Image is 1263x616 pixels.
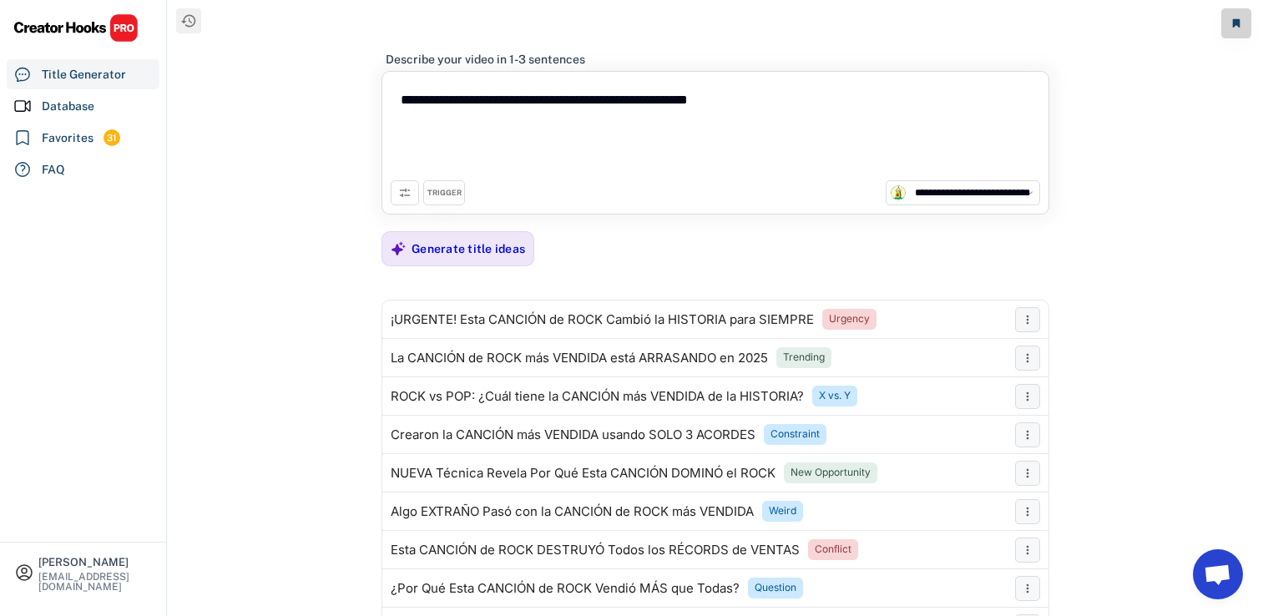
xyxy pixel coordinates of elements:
[815,543,851,557] div: Conflict
[783,351,825,365] div: Trending
[391,351,768,365] div: La CANCIÓN de ROCK más VENDIDA está ARRASANDO en 2025
[42,129,93,147] div: Favorites
[391,543,800,557] div: Esta CANCIÓN de ROCK DESTRUYÓ Todos los RÉCORDS de VENTAS
[755,581,796,595] div: Question
[391,505,754,518] div: Algo EXTRAÑO Pasó con la CANCIÓN de ROCK más VENDIDA
[391,313,814,326] div: ¡URGENTE! Esta CANCIÓN de ROCK Cambió la HISTORIA para SIEMPRE
[791,466,871,480] div: New Opportunity
[391,390,804,403] div: ROCK vs POP: ¿Cuál tiene la CANCIÓN más VENDIDA de la HISTORIA?
[391,428,755,442] div: Crearon la CANCIÓN más VENDIDA usando SOLO 3 ACORDES
[104,131,120,145] div: 31
[1193,549,1243,599] a: Chat abierto
[38,572,152,592] div: [EMAIL_ADDRESS][DOMAIN_NAME]
[829,312,870,326] div: Urgency
[427,188,462,199] div: TRIGGER
[42,66,126,83] div: Title Generator
[42,161,65,179] div: FAQ
[386,52,585,67] div: Describe your video in 1-3 sentences
[819,389,851,403] div: X vs. Y
[769,504,796,518] div: Weird
[42,98,94,115] div: Database
[770,427,820,442] div: Constraint
[38,557,152,568] div: [PERSON_NAME]
[391,467,775,480] div: NUEVA Técnica Revela Por Qué Esta CANCIÓN DOMINÓ el ROCK
[13,13,139,43] img: CHPRO%20Logo.svg
[891,185,906,200] img: channels4_profile.jpg
[391,582,740,595] div: ¿Por Qué Esta CANCIÓN de ROCK Vendió MÁS que Todas?
[412,241,525,256] div: Generate title ideas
